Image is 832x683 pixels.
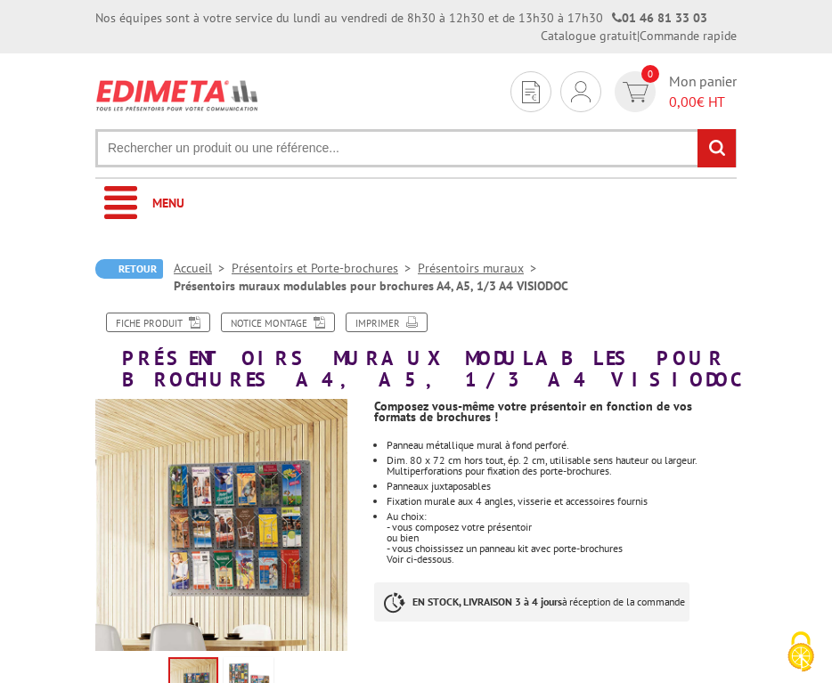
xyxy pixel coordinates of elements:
[623,82,648,102] img: devis rapide
[697,129,736,167] input: rechercher
[95,71,260,119] img: Edimeta
[82,313,750,390] h1: Présentoirs muraux modulables pour brochures A4, A5, 1/3 A4 VISIODOC
[232,260,418,276] a: Présentoirs et Porte-brochures
[641,65,659,83] span: 0
[95,399,347,651] img: presentoirs_muraux_modulables_brochures_216487_216490_216489_216488.jpg
[374,582,689,622] p: à réception de la commande
[95,259,163,279] a: Retour
[95,179,737,228] a: Menu
[541,28,637,44] a: Catalogue gratuit
[669,93,697,110] span: 0,00
[374,398,692,425] strong: Composez vous-même votre présentoir en fonction de vos formats de brochures !
[174,260,232,276] a: Accueil
[221,313,335,332] a: Notice Montage
[174,277,568,295] li: Présentoirs muraux modulables pour brochures A4, A5, 1/3 A4 VISIODOC
[522,81,540,103] img: devis rapide
[412,595,562,608] strong: EN STOCK, LIVRAISON 3 à 4 jours
[387,440,738,451] li: Panneau métallique mural à fond perforé.
[779,630,823,674] img: Cookies (fenêtre modale)
[95,129,737,167] input: Rechercher un produit ou une référence...
[346,313,428,332] a: Imprimer
[610,71,737,112] a: devis rapide 0 Mon panier 0,00€ HT
[387,481,738,492] li: Panneaux juxtaposables
[571,81,591,102] img: devis rapide
[770,622,832,683] button: Cookies (fenêtre modale)
[669,92,737,112] span: € HT
[152,195,184,211] span: Menu
[541,27,737,45] div: |
[387,554,738,565] p: Voir ci-dessous.
[640,28,737,44] a: Commande rapide
[387,496,738,507] li: Fixation murale aux 4 angles, visserie et accessoires fournis
[106,313,210,332] a: Fiche produit
[387,466,738,476] div: Multiperforations pour fixation des porte-brochures.
[95,9,707,27] div: Nos équipes sont à votre service du lundi au vendredi de 8h30 à 12h30 et de 13h30 à 17h30
[669,71,737,112] span: Mon panier
[387,511,738,554] p: Au choix: - vous composez votre présentoir ou bien - vous choississez un panneau kit avec porte-b...
[418,260,543,276] a: Présentoirs muraux
[612,10,707,26] strong: 01 46 81 33 03
[387,455,738,476] li: Dim. 80 x 72 cm hors tout, ép. 2 cm, utilisable sens hauteur ou largeur.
